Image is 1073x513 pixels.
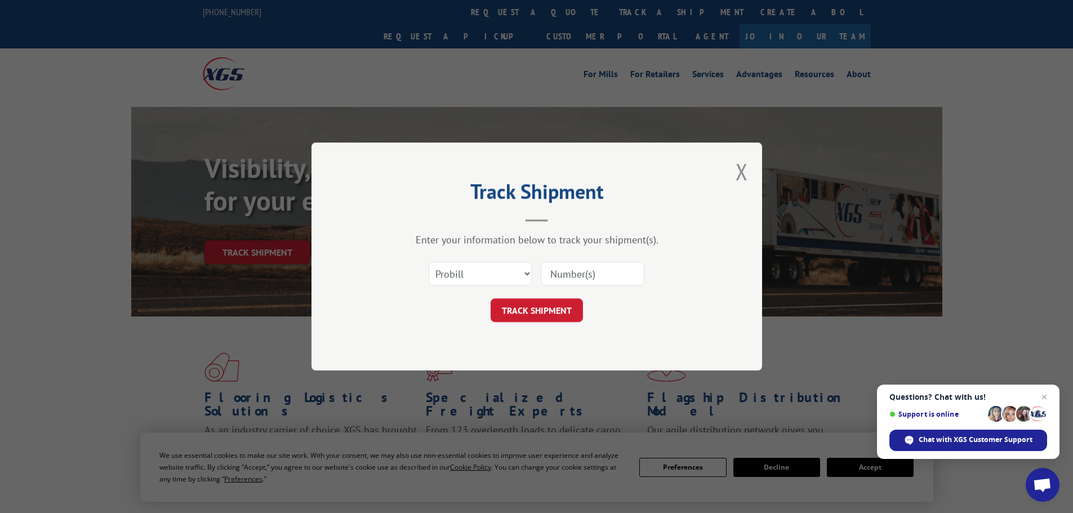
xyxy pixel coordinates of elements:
[889,430,1047,451] span: Chat with XGS Customer Support
[1026,468,1059,502] a: Open chat
[491,298,583,322] button: TRACK SHIPMENT
[919,435,1032,445] span: Chat with XGS Customer Support
[889,392,1047,402] span: Questions? Chat with us!
[368,184,706,205] h2: Track Shipment
[541,262,644,286] input: Number(s)
[889,410,984,418] span: Support is online
[736,157,748,186] button: Close modal
[368,233,706,246] div: Enter your information below to track your shipment(s).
